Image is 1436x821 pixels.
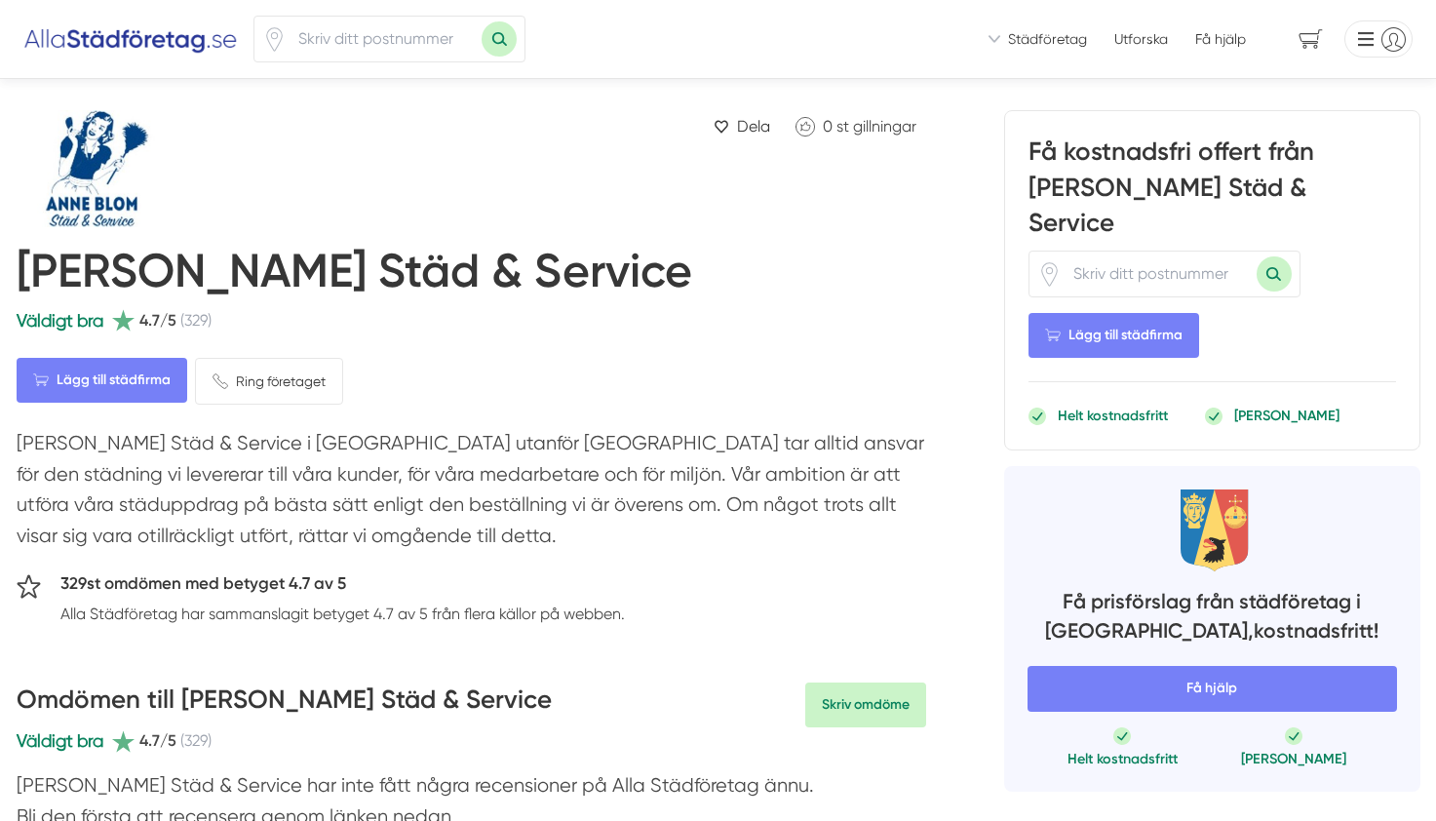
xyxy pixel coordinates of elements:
[236,371,326,392] span: Ring företaget
[1028,666,1397,711] span: Få hjälp
[17,310,103,331] span: Väldigt bra
[1058,406,1168,425] p: Helt kostnadsfritt
[17,243,692,307] h1: [PERSON_NAME] Städ & Service
[706,110,778,142] a: Dela
[1028,135,1396,251] h3: Få kostnadsfri offert från [PERSON_NAME] Städ & Service
[1008,29,1087,49] span: Städföretag
[1241,749,1346,768] p: [PERSON_NAME]
[1114,29,1168,49] a: Utforska
[737,114,770,138] span: Dela
[17,110,231,227] img: Anne Blom Städ & Service logotyp
[60,602,625,626] p: Alla Städföretag har sammanslagit betyget 4.7 av 5 från flera källor på webben.
[1028,587,1397,650] h4: Få prisförslag från städföretag i [GEOGRAPHIC_DATA], kostnadsfritt!
[823,117,833,136] span: 0
[1062,252,1257,296] input: Skriv ditt postnummer
[262,27,287,52] svg: Pin / Karta
[786,110,926,142] a: Klicka för att gilla Anne Blom Städ & Service
[1257,256,1292,292] button: Sök med postnummer
[139,728,176,753] span: 4.7/5
[1037,262,1062,287] span: Klicka för att använda din position.
[17,428,926,561] p: [PERSON_NAME] Städ & Service i [GEOGRAPHIC_DATA] utanför [GEOGRAPHIC_DATA] tar alltid ansvar för ...
[180,308,212,332] span: (329)
[1195,29,1246,49] span: Få hjälp
[805,683,926,727] a: Skriv omdöme
[17,730,103,751] span: Väldigt bra
[1067,749,1178,768] p: Helt kostnadsfritt
[17,683,552,727] h3: Omdömen till [PERSON_NAME] Städ & Service
[1234,406,1339,425] p: [PERSON_NAME]
[1028,313,1199,358] : Lägg till städfirma
[23,23,238,55] img: Alla Städföretag
[195,358,343,405] a: Ring företaget
[180,728,212,753] span: (329)
[60,570,625,602] h5: 329st omdömen med betyget 4.7 av 5
[287,17,482,61] input: Skriv ditt postnummer
[836,117,916,136] span: st gillningar
[262,27,287,52] span: Klicka för att använda din position.
[17,358,187,403] : Lägg till städfirma
[1285,22,1337,57] span: navigation-cart
[139,308,176,332] span: 4.7/5
[482,21,517,57] button: Sök med postnummer
[1037,262,1062,287] svg: Pin / Karta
